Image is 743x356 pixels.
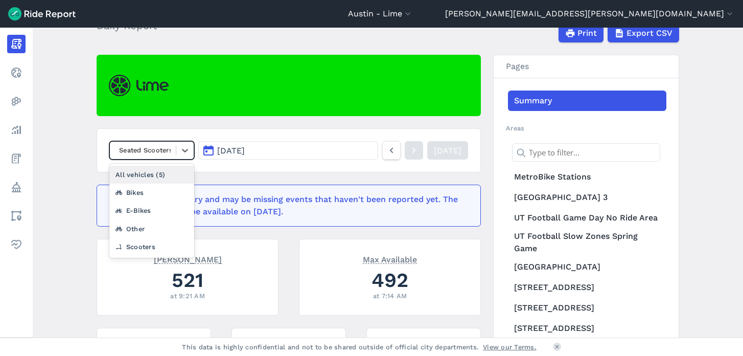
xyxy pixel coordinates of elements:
a: [STREET_ADDRESS] [508,318,666,339]
a: Health [7,235,26,254]
img: Lime [109,75,169,96]
a: [GEOGRAPHIC_DATA] 3 [508,187,666,208]
a: Realtime [7,63,26,82]
button: [PERSON_NAME][EMAIL_ADDRESS][PERSON_NAME][DOMAIN_NAME] [445,8,735,20]
button: [DATE] [198,141,378,160]
img: Ride Report [8,7,76,20]
div: 492 [312,266,468,294]
a: [STREET_ADDRESS] [508,298,666,318]
a: Analyze [7,121,26,139]
div: E-Bikes [109,202,194,219]
a: View our Terms. [483,342,537,352]
span: Max Unavailable [128,337,180,347]
a: Report [7,35,26,53]
a: Areas [7,207,26,225]
a: [DATE] [427,141,468,160]
div: All vehicles (5) [109,166,194,184]
a: [GEOGRAPHIC_DATA] [508,257,666,277]
a: MetroBike Stations [508,167,666,187]
span: Print [577,27,597,39]
div: Other [109,220,194,238]
a: Summary [508,91,666,111]
button: Print [559,24,603,42]
a: Fees [7,149,26,168]
button: Austin - Lime [348,8,413,20]
h2: Areas [506,123,666,133]
a: Policy [7,178,26,196]
div: at 7:14 AM [312,291,468,301]
div: Scooters [109,238,194,256]
h3: Pages [494,55,679,78]
a: [STREET_ADDRESS] [508,277,666,298]
span: [DATE] [217,146,245,155]
div: at 9:21 AM [109,291,266,301]
div: 521 [109,266,266,294]
div: This data is preliminary and may be missing events that haven't been reported yet. The finalized ... [109,193,462,218]
a: Heatmaps [7,92,26,110]
span: Max Available [363,254,417,264]
div: Bikes [109,184,194,202]
input: Type to filter... [512,143,660,162]
a: UT Football Game Day No Ride Area [508,208,666,228]
a: UT Football Slow Zones Spring Game [508,228,666,257]
span: Export CSV [626,27,672,39]
button: Export CSV [608,24,679,42]
span: [PERSON_NAME] [154,254,222,264]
